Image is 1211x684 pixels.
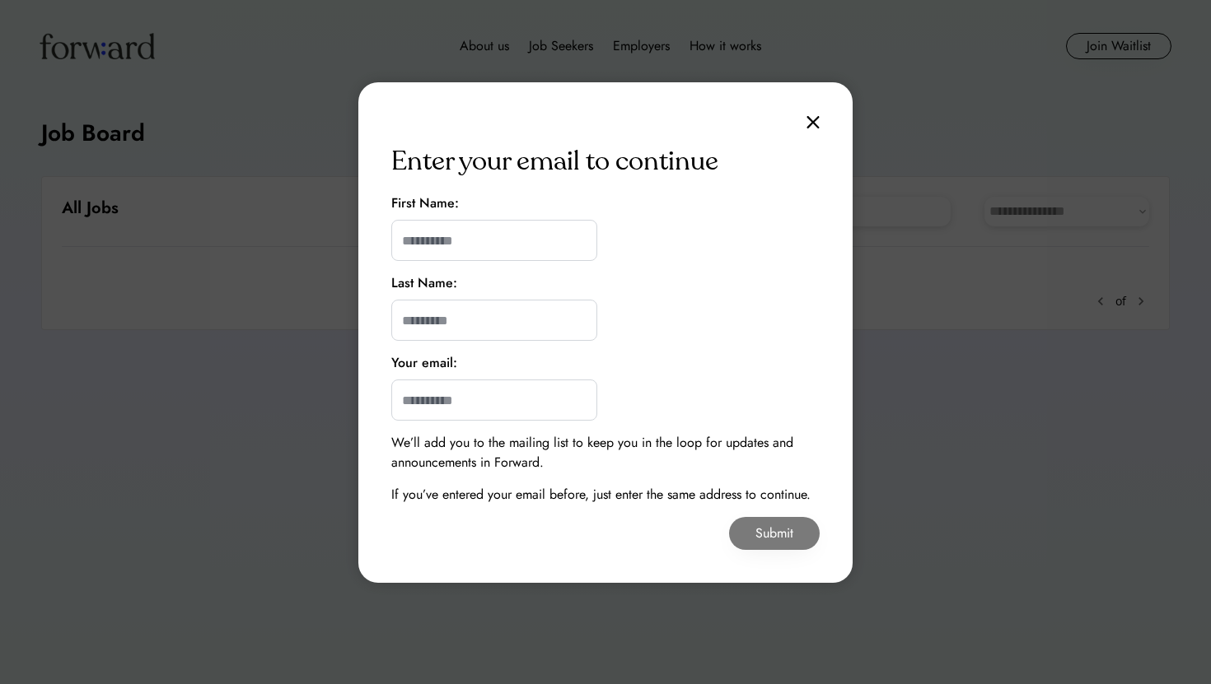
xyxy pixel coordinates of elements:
[391,485,811,505] div: If you’ve entered your email before, just enter the same address to continue.
[391,273,457,293] div: Last Name:
[807,115,820,129] img: close.svg
[391,353,457,373] div: Your email:
[391,142,718,181] div: Enter your email to continue
[729,517,820,550] button: Submit
[391,433,820,472] div: We’ll add you to the mailing list to keep you in the loop for updates and announcements in Forward.
[391,193,459,213] div: First Name:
